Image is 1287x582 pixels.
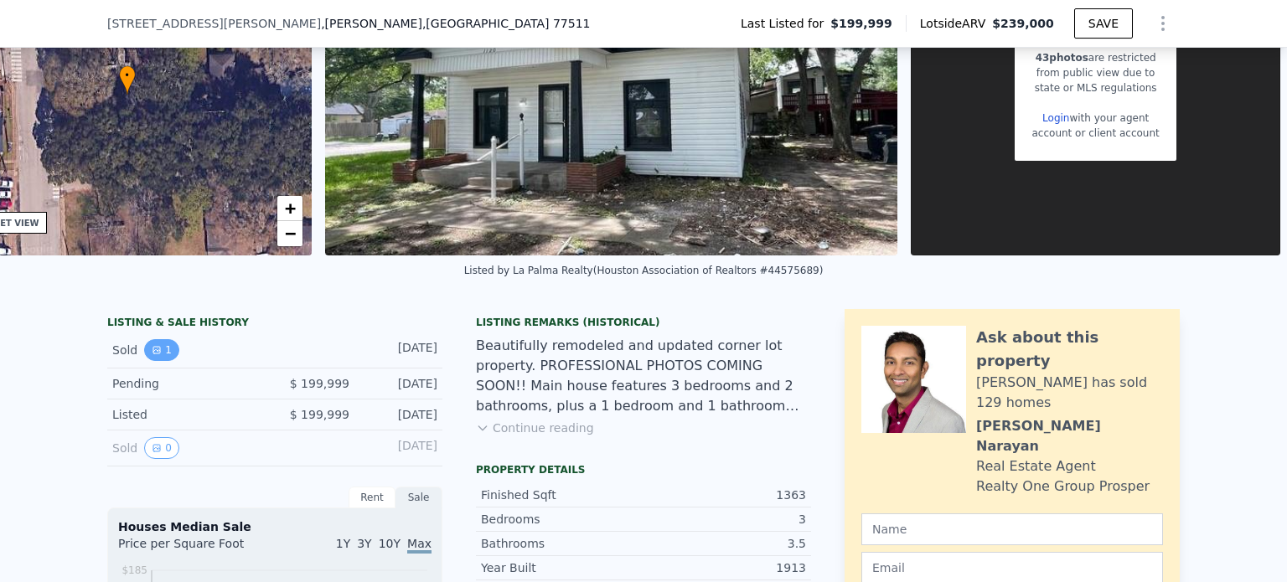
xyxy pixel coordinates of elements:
input: Name [861,513,1163,545]
div: [DATE] [363,339,437,361]
div: 1363 [643,487,806,503]
button: Show Options [1146,7,1180,40]
span: + [285,198,296,219]
div: from public view due to [1031,65,1159,80]
div: [DATE] [363,437,437,459]
span: 10Y [379,537,401,550]
span: Max [407,537,432,554]
div: [PERSON_NAME] has sold 129 homes [976,373,1163,413]
div: Listing Remarks (Historical) [476,316,811,329]
div: Sold [112,339,261,361]
div: Sold [112,437,261,459]
div: 3.5 [643,535,806,552]
span: $ 199,999 [290,408,349,421]
div: account or client account [1031,126,1159,141]
div: Bedrooms [481,511,643,528]
div: LISTING & SALE HISTORY [107,316,442,332]
span: , [GEOGRAPHIC_DATA] 77511 [422,17,591,30]
div: Real Estate Agent [976,456,1096,476]
div: Listed [112,406,261,423]
div: Bathrooms [481,535,643,552]
div: Rent [349,487,395,508]
span: 43 photos [1036,52,1088,64]
span: $199,999 [830,15,892,32]
button: View historical data [144,339,179,361]
div: [DATE] [363,375,437,392]
a: Zoom in [277,196,302,221]
span: $ 199,999 [290,377,349,390]
span: Lotside ARV [920,15,992,32]
div: Finished Sqft [481,487,643,503]
a: Zoom out [277,221,302,246]
div: [DATE] [363,406,437,423]
div: Realty One Group Prosper [976,476,1150,497]
div: Sale [395,487,442,508]
div: [PERSON_NAME] Narayan [976,416,1163,456]
button: SAVE [1074,8,1133,39]
div: state or MLS regulations [1031,80,1159,95]
div: are restricted [1031,50,1159,65]
div: • [119,65,136,95]
button: View historical data [144,437,179,459]
div: Listed by La Palma Realty (Houston Association of Realtors #44575689) [464,265,824,276]
div: 1913 [643,559,806,576]
span: Last Listed for [741,15,830,32]
div: Ask about this property [976,326,1163,373]
div: Houses Median Sale [118,518,432,535]
a: Login [1042,112,1069,124]
div: Pending [112,375,261,392]
button: Continue reading [476,420,594,436]
span: 3Y [357,537,371,550]
span: − [285,223,296,244]
div: 3 [643,511,806,528]
tspan: $185 [121,564,147,576]
span: [STREET_ADDRESS][PERSON_NAME] [107,15,321,32]
span: $239,000 [992,17,1054,30]
span: , [PERSON_NAME] [321,15,590,32]
div: Property details [476,463,811,476]
div: Year Built [481,559,643,576]
span: with your agent [1069,112,1149,124]
div: Price per Square Foot [118,535,275,562]
span: • [119,68,136,83]
span: 1Y [336,537,350,550]
div: Beautifully remodeled and updated corner lot property. PROFESSIONAL PHOTOS COMING SOON!! Main hou... [476,336,811,416]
